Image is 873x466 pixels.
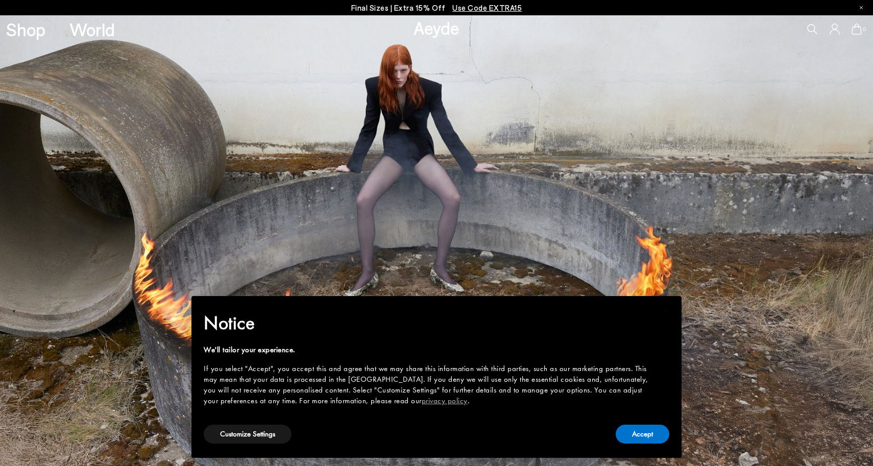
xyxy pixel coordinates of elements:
a: privacy policy [422,396,468,406]
span: Navigate to /collections/ss25-final-sizes [452,3,522,12]
a: Shop [6,20,45,38]
h2: Notice [204,310,653,336]
p: Final Sizes | Extra 15% Off [351,2,522,14]
div: We'll tailor your experience. [204,345,653,355]
button: Close this notice [653,299,677,324]
a: Aeyde [414,17,459,38]
a: World [69,20,115,38]
div: If you select "Accept", you accept this and agree that we may share this information with third p... [204,363,653,406]
button: Customize Settings [204,425,292,444]
button: Accept [616,425,669,444]
span: 0 [862,27,867,32]
span: × [662,303,669,319]
a: 0 [852,23,862,35]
